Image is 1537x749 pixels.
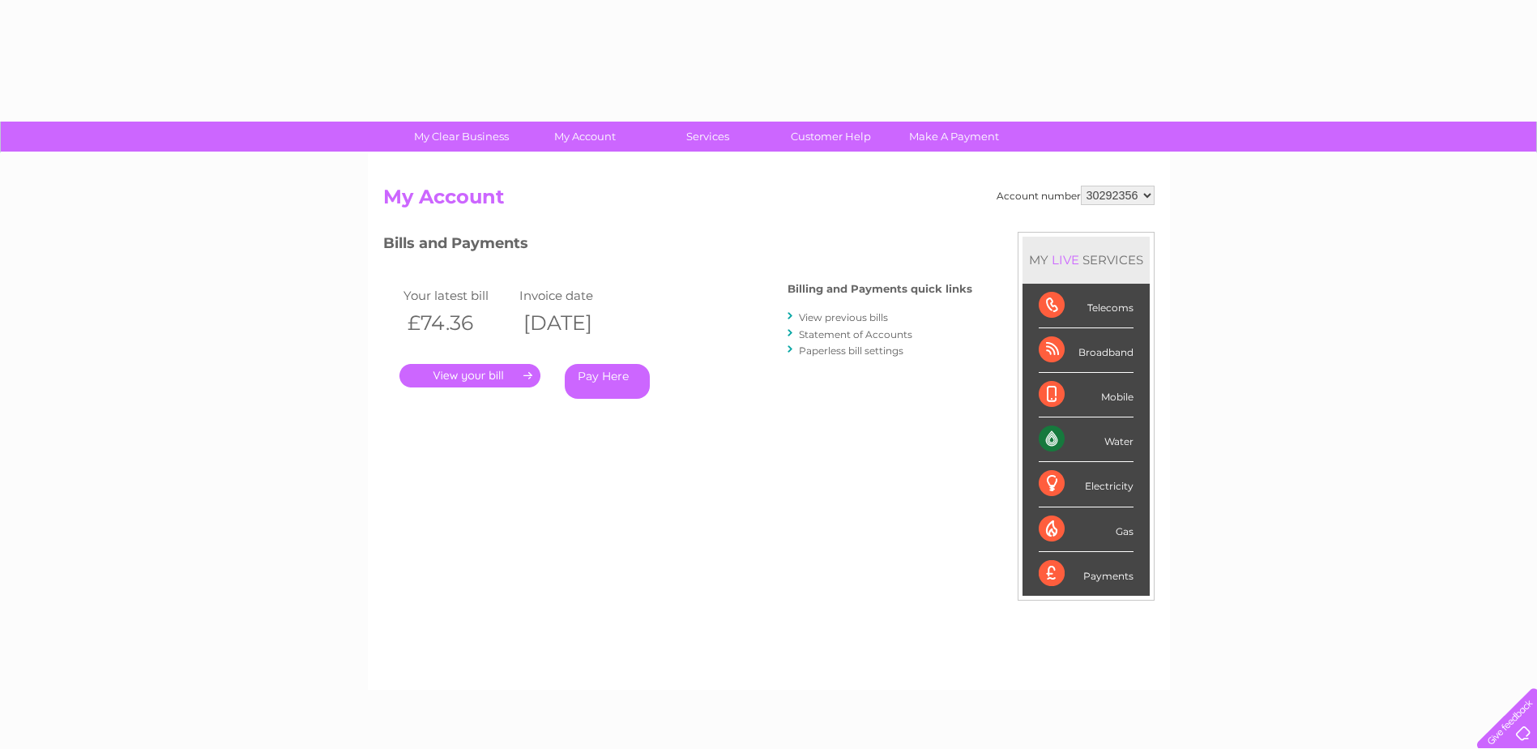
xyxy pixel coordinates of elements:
[1023,237,1150,283] div: MY SERVICES
[1039,462,1134,507] div: Electricity
[518,122,651,152] a: My Account
[515,285,632,306] td: Invoice date
[1039,284,1134,328] div: Telecoms
[799,311,888,323] a: View previous bills
[515,306,632,340] th: [DATE]
[399,306,516,340] th: £74.36
[399,285,516,306] td: Your latest bill
[1039,417,1134,462] div: Water
[788,283,972,295] h4: Billing and Payments quick links
[799,328,912,340] a: Statement of Accounts
[997,186,1155,205] div: Account number
[887,122,1021,152] a: Make A Payment
[1039,507,1134,552] div: Gas
[764,122,898,152] a: Customer Help
[1048,252,1082,267] div: LIVE
[1039,373,1134,417] div: Mobile
[641,122,775,152] a: Services
[799,345,903,357] a: Paperless bill settings
[399,364,540,387] a: .
[383,186,1155,216] h2: My Account
[1039,552,1134,596] div: Payments
[1039,328,1134,373] div: Broadband
[395,122,528,152] a: My Clear Business
[383,232,972,260] h3: Bills and Payments
[565,364,650,399] a: Pay Here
